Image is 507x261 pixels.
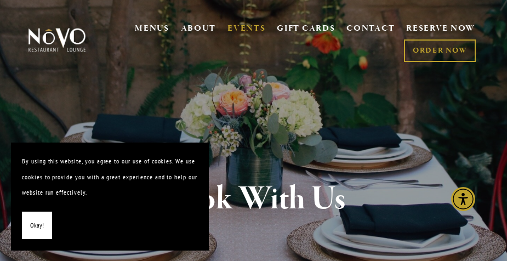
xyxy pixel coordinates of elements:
a: MENUS [135,23,169,34]
strong: Book With Us [161,178,346,220]
button: Okay! [22,212,52,240]
div: Accessibility Menu [451,187,475,211]
p: By using this website, you agree to our use of cookies. We use cookies to provide you with a grea... [22,154,197,201]
a: CONTACT [346,19,395,39]
section: Cookie banner [11,143,208,250]
a: ORDER NOW [404,39,476,62]
a: RESERVE NOW [406,19,475,39]
a: ABOUT [181,23,217,34]
img: Novo Restaurant &amp; Lounge [26,27,88,52]
a: EVENTS [227,23,265,34]
span: Okay! [30,218,44,234]
a: GIFT CARDS [277,19,335,39]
